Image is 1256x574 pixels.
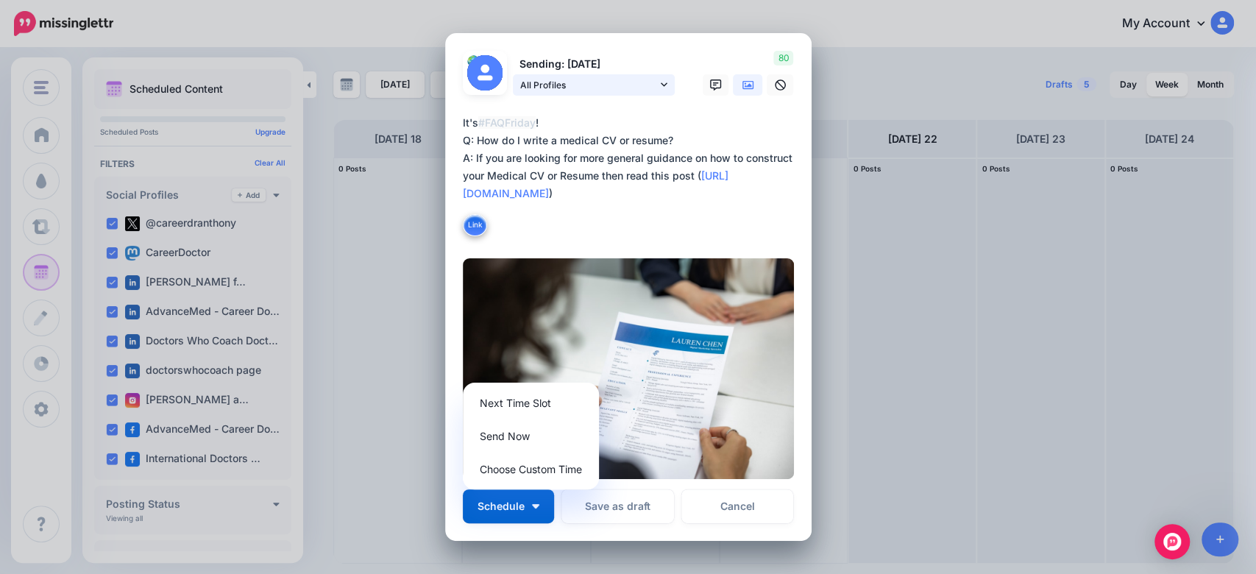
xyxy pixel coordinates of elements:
img: user_default_image.png [467,55,503,91]
button: Schedule [463,489,554,523]
a: Cancel [681,489,794,523]
div: Open Intercom Messenger [1154,524,1190,559]
div: It's ! Q: How do I write a medical CV or resume? A: If you are looking for more general guidance ... [463,114,801,202]
button: Link [463,214,487,236]
button: Save as draft [561,489,674,523]
a: Next Time Slot [469,389,593,417]
img: arrow-down-white.png [532,504,539,509]
img: CCOV83Q23AG036X3JKTVCGAJP1TVJX54.jpg [463,258,794,479]
span: Schedule [478,501,525,511]
div: Schedule [463,383,599,489]
span: All Profiles [520,77,657,93]
a: All Profiles [513,74,675,96]
a: Send Now [469,422,593,450]
span: 80 [773,51,793,65]
a: Choose Custom Time [469,455,593,483]
p: Sending: [DATE] [513,56,675,73]
img: 8VMNCI5Gv2n-bsa107011.png [467,55,479,67]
